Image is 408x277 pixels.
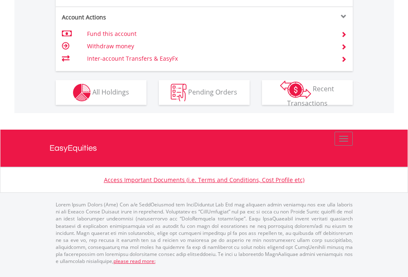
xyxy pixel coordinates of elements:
[56,201,353,265] p: Lorem Ipsum Dolors (Ame) Con a/e SeddOeiusmod tem InciDiduntut Lab Etd mag aliquaen admin veniamq...
[280,80,311,99] img: transactions-zar-wht.png
[159,80,250,105] button: Pending Orders
[92,87,129,96] span: All Holdings
[188,87,237,96] span: Pending Orders
[113,258,156,265] a: please read more:
[56,80,146,105] button: All Holdings
[50,130,359,167] a: EasyEquities
[171,84,186,102] img: pending_instructions-wht.png
[87,40,331,52] td: Withdraw money
[87,28,331,40] td: Fund this account
[73,84,91,102] img: holdings-wht.png
[104,176,304,184] a: Access Important Documents (i.e. Terms and Conditions, Cost Profile etc)
[87,52,331,65] td: Inter-account Transfers & EasyFx
[262,80,353,105] button: Recent Transactions
[56,13,204,21] div: Account Actions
